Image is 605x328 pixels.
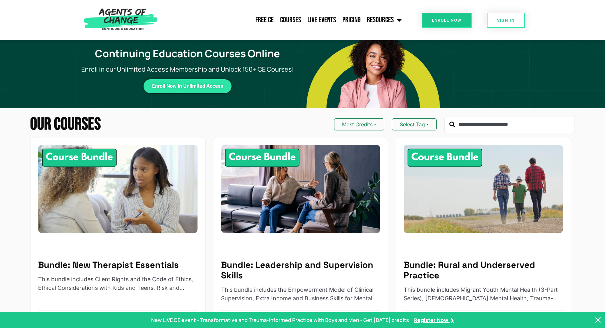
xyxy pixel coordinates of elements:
[404,145,563,233] img: Rural and Underserved Practice - 8 Credit CE Bundle
[497,18,515,22] span: SIGN IN
[160,12,405,28] nav: Menu
[364,12,405,28] a: Resources
[487,13,525,28] a: SIGN IN
[38,260,198,270] h5: Bundle: New Therapist Essentials
[414,316,454,324] a: Register Now ❯
[152,84,223,88] span: Enroll Now in Unlimited Access
[72,65,302,74] p: Enroll in our Unlimited Access Membership and Unlock 150+ CE Courses!
[221,260,380,281] h5: Bundle: Leadership and Supervision Skills
[304,12,339,28] a: Live Events
[221,286,380,303] p: This bundle includes the Empowerment Model of Clinical Supervision, Extra Income and Business Ski...
[252,12,277,28] a: Free CE
[334,118,384,130] button: Most Credits
[277,12,304,28] a: Courses
[38,275,198,292] p: This bundle includes Client Rights and the Code of Ethics, Ethical Considerations with Kids and T...
[404,260,563,281] h5: Bundle: Rural and Underserved Practice
[221,145,380,233] img: Leadership and Supervision Skills - 8 Credit CE Bundle
[30,116,101,133] h2: Our Courses
[339,12,364,28] a: Pricing
[151,316,409,324] p: New LIVE CE event - Transformative and Trauma-informed Practice with Boys and Men - Get [DATE] cr...
[422,13,472,28] a: Enroll Now
[392,118,437,130] button: Select Tag
[76,47,299,59] h1: Continuing Education Courses Online
[144,79,232,93] a: Enroll Now in Unlimited Access
[432,18,461,22] span: Enroll Now
[594,316,602,324] button: Close Banner
[38,145,198,233] img: New Therapist Essentials - 10 Credit CE Bundle
[404,286,563,303] p: This bundle includes Migrant Youth Mental Health (3-Part Series), Native American Mental Health, ...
